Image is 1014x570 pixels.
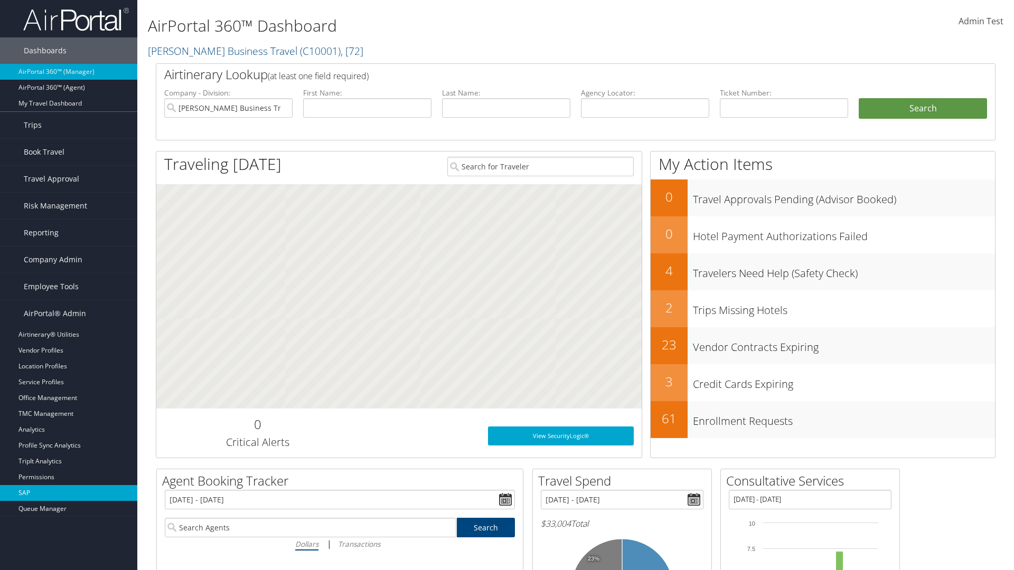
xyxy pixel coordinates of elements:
[720,88,848,98] label: Ticket Number:
[24,166,79,192] span: Travel Approval
[300,44,341,58] span: ( C10001 )
[148,44,363,58] a: [PERSON_NAME] Business Travel
[165,537,515,550] div: |
[23,7,129,32] img: airportal-logo.png
[651,216,995,253] a: 0Hotel Payment Authorizations Failed
[693,298,995,318] h3: Trips Missing Hotels
[726,472,899,490] h2: Consultative Services
[541,518,571,529] span: $33,004
[651,290,995,327] a: 2Trips Missing Hotels
[24,37,67,64] span: Dashboards
[457,518,515,537] a: Search
[959,5,1003,38] a: Admin Test
[651,401,995,438] a: 61Enrollment Requests
[651,336,688,354] h2: 23
[338,539,380,549] i: Transactions
[164,435,351,450] h3: Critical Alerts
[341,44,363,58] span: , [ 72 ]
[651,373,688,391] h2: 3
[24,193,87,219] span: Risk Management
[693,187,995,207] h3: Travel Approvals Pending (Advisor Booked)
[651,179,995,216] a: 0Travel Approvals Pending (Advisor Booked)
[959,15,1003,27] span: Admin Test
[24,246,82,273] span: Company Admin
[651,225,688,243] h2: 0
[693,335,995,355] h3: Vendor Contracts Expiring
[693,261,995,281] h3: Travelers Need Help (Safety Check)
[303,88,431,98] label: First Name:
[693,408,995,429] h3: Enrollment Requests
[693,224,995,244] h3: Hotel Payment Authorizations Failed
[859,98,987,119] button: Search
[164,415,351,433] h2: 0
[651,253,995,290] a: 4Travelers Need Help (Safety Check)
[164,65,917,83] h2: Airtinerary Lookup
[148,15,718,37] h1: AirPortal 360™ Dashboard
[162,472,523,490] h2: Agent Booking Tracker
[268,70,369,82] span: (at least one field required)
[651,327,995,364] a: 23Vendor Contracts Expiring
[749,520,755,527] tspan: 10
[651,410,688,427] h2: 61
[488,426,634,445] a: View SecurityLogic®
[651,364,995,401] a: 3Credit Cards Expiring
[651,188,688,206] h2: 0
[447,157,634,176] input: Search for Traveler
[24,112,42,138] span: Trips
[747,546,755,552] tspan: 7.5
[24,273,79,300] span: Employee Tools
[24,220,59,246] span: Reporting
[24,300,86,327] span: AirPortal® Admin
[581,88,709,98] label: Agency Locator:
[442,88,570,98] label: Last Name:
[588,556,599,562] tspan: 23%
[541,518,703,529] h6: Total
[24,139,64,165] span: Book Travel
[693,372,995,392] h3: Credit Cards Expiring
[651,262,688,280] h2: 4
[164,153,281,175] h1: Traveling [DATE]
[651,299,688,317] h2: 2
[651,153,995,175] h1: My Action Items
[538,472,711,490] h2: Travel Spend
[164,88,293,98] label: Company - Division:
[295,539,318,549] i: Dollars
[165,518,456,537] input: Search Agents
